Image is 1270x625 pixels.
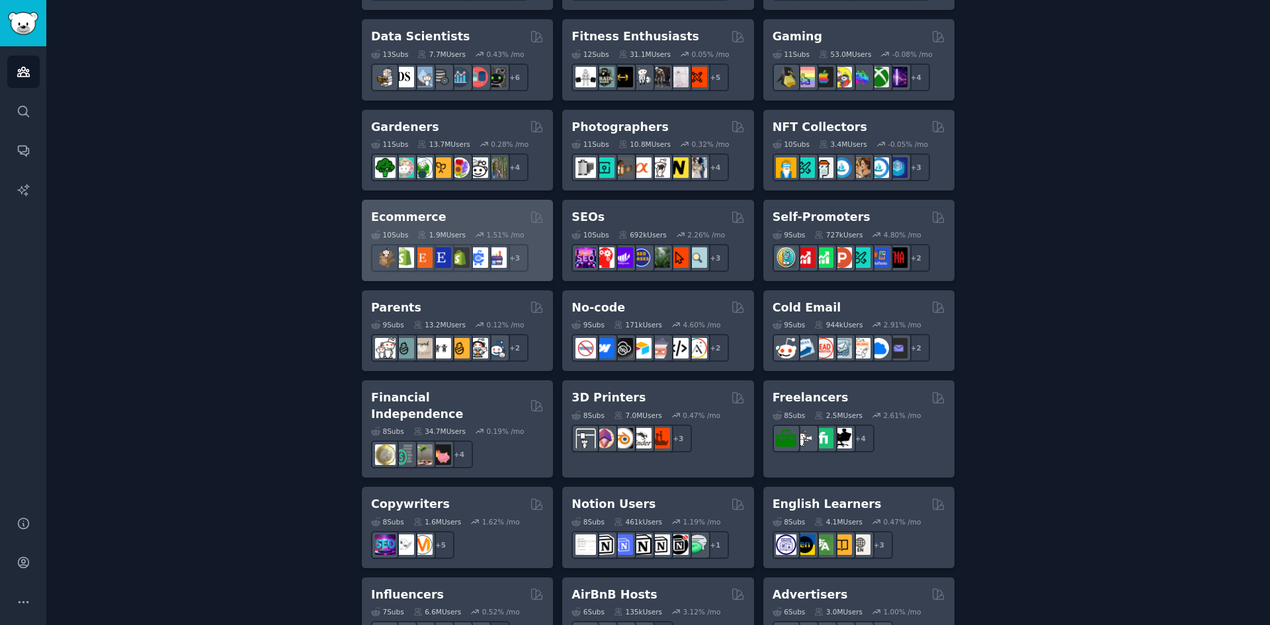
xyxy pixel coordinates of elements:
img: ecommercemarketing [468,247,488,268]
img: workout [613,67,633,87]
img: Notiontemplates [575,534,596,555]
img: flowers [449,157,470,178]
img: content_marketing [412,534,433,555]
div: + 2 [902,334,930,362]
img: reviewmyshopify [449,247,470,268]
img: datascience [394,67,414,87]
img: GardenersWorld [486,157,507,178]
div: + 2 [701,334,729,362]
img: EtsySellers [431,247,451,268]
img: Nikon [668,157,689,178]
h2: English Learners [773,496,882,513]
h2: AirBnB Hosts [571,587,657,603]
h2: No-code [571,300,625,316]
img: Adalo [687,338,707,358]
div: 53.0M Users [819,50,871,59]
img: TestMyApp [887,247,908,268]
img: nocodelowcode [650,338,670,358]
div: 0.52 % /mo [482,607,520,616]
img: NotionPromote [687,534,707,555]
img: sales [776,338,796,358]
div: + 6 [501,63,529,91]
img: SonyAlpha [631,157,652,178]
div: -0.05 % /mo [888,140,928,149]
div: 6 Sub s [773,607,806,616]
img: weightroom [631,67,652,87]
img: language_exchange [813,534,833,555]
div: 13 Sub s [371,50,408,59]
div: 6.6M Users [413,607,462,616]
div: + 4 [701,153,729,181]
div: 13.2M Users [413,320,466,329]
img: 3Dprinting [575,428,596,448]
div: 4.60 % /mo [683,320,721,329]
img: webflow [594,338,614,358]
h2: NFT Collectors [773,119,867,136]
div: + 2 [902,244,930,272]
img: Learn_English [850,534,870,555]
img: dataengineering [431,67,451,87]
img: seogrowth [613,247,633,268]
img: blender [613,428,633,448]
img: Etsy [412,247,433,268]
div: 461k Users [614,517,662,526]
img: NFTExchange [776,157,796,178]
img: FinancialPlanning [394,444,414,465]
h2: Gaming [773,28,822,45]
div: 135k Users [614,607,662,616]
h2: Advertisers [773,587,848,603]
div: + 4 [501,153,529,181]
div: + 3 [664,425,692,452]
div: 171k Users [614,320,662,329]
img: selfpromotion [813,247,833,268]
div: 944k Users [814,320,863,329]
img: GardeningUK [431,157,451,178]
img: vegetablegardening [375,157,396,178]
h2: SEOs [571,209,605,226]
div: 0.28 % /mo [491,140,529,149]
h2: Freelancers [773,390,849,406]
img: analytics [449,67,470,87]
img: beyondthebump [412,338,433,358]
div: 8 Sub s [371,517,404,526]
img: TechSEO [594,247,614,268]
div: + 2 [501,334,529,362]
div: 0.47 % /mo [683,411,720,420]
div: 7.7M Users [417,50,466,59]
div: + 4 [902,63,930,91]
img: AppIdeas [776,247,796,268]
img: Fire [412,444,433,465]
img: B2BSaaS [868,338,889,358]
img: The_SEO [687,247,707,268]
div: 2.5M Users [814,411,863,420]
div: 0.12 % /mo [487,320,525,329]
div: 0.05 % /mo [692,50,730,59]
img: DigitalItems [887,157,908,178]
img: 3Dmodeling [594,428,614,448]
div: 3.4M Users [819,140,867,149]
img: linux_gaming [776,67,796,87]
img: SEO [375,534,396,555]
img: data [486,67,507,87]
div: 9 Sub s [773,230,806,239]
img: SEO_cases [631,247,652,268]
img: languagelearning [776,534,796,555]
h2: Influencers [371,587,444,603]
div: 9 Sub s [571,320,605,329]
img: EnglishLearning [794,534,815,555]
img: parentsofmultiples [468,338,488,358]
img: GamerPals [831,67,852,87]
img: OpenSeaNFT [831,157,852,178]
img: FixMyPrint [650,428,670,448]
div: + 3 [902,153,930,181]
img: CozyGamers [794,67,815,87]
h2: Copywriters [371,496,450,513]
img: streetphotography [594,157,614,178]
img: UKPersonalFinance [375,444,396,465]
img: SingleParents [394,338,414,358]
div: 8 Sub s [571,411,605,420]
div: 3.12 % /mo [683,607,721,616]
div: 1.62 % /mo [482,517,520,526]
div: 11 Sub s [371,140,408,149]
img: statistics [412,67,433,87]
